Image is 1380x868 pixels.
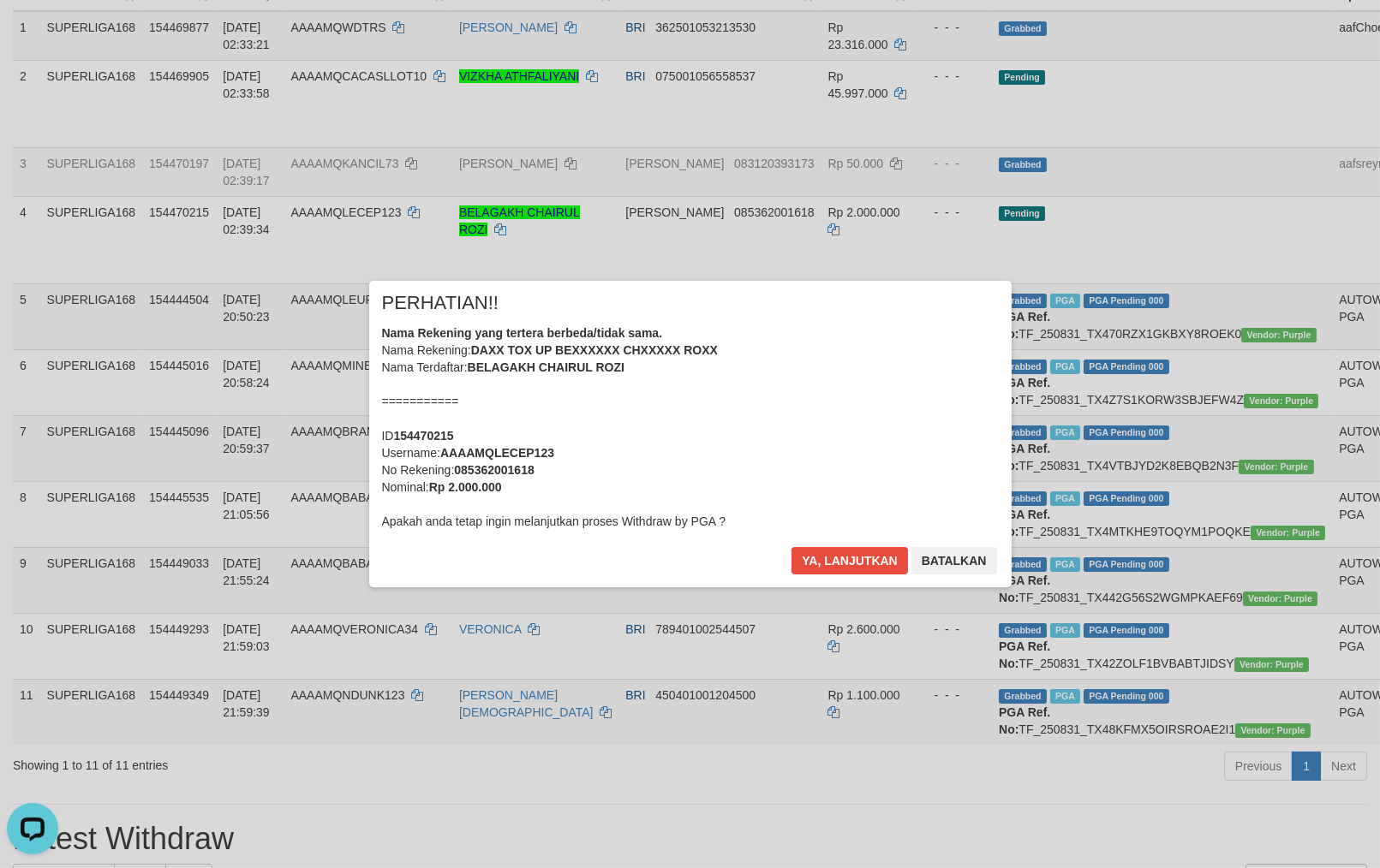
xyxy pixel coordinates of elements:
[454,463,534,477] b: 085362001618
[911,547,997,574] button: Batalkan
[471,343,718,357] b: DAXX TOX UP BEXXXXXX CHXXXXX ROXX
[468,360,624,374] b: BELAGAKH CHAIRUL ROZI
[792,547,908,574] button: Ya, lanjutkan
[429,480,502,494] b: Rp 2.000.000
[382,326,663,340] b: Nama Rekening yang tertera berbeda/tidak sama.
[394,429,454,443] b: 154470215
[382,324,999,530] div: Nama Rekening: Nama Terdaftar: =========== ID Username: No Rekening: Nominal: Apakah anda tetap i...
[7,7,58,58] button: Open LiveChat chat widget
[440,446,554,460] b: AAAAMQLECEP123
[382,294,499,312] span: PERHATIAN!!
